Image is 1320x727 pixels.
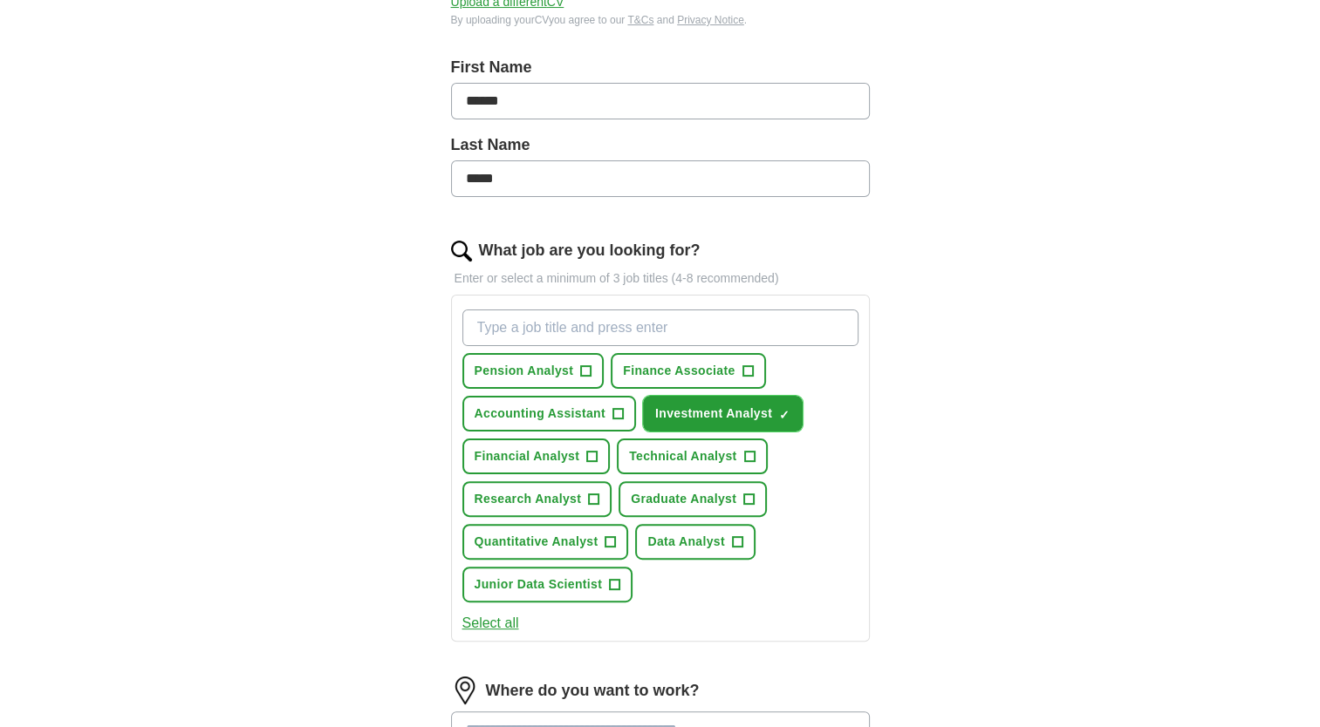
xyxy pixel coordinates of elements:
a: Privacy Notice [677,14,744,26]
label: What job are you looking for? [479,239,701,262]
p: Enter or select a minimum of 3 job titles (4-8 recommended) [451,269,870,288]
span: Research Analyst [475,490,582,508]
button: Investment Analyst✓ [643,396,803,431]
button: Graduate Analyst [619,481,767,517]
div: By uploading your CV you agree to our and . [451,12,870,28]
button: Junior Data Scientist [462,567,633,602]
span: Pension Analyst [475,362,574,380]
span: Financial Analyst [475,447,580,465]
span: Junior Data Scientist [475,575,603,594]
button: Finance Associate [611,353,765,389]
button: Quantitative Analyst [462,524,629,560]
label: First Name [451,56,870,79]
button: Pension Analyst [462,353,605,389]
button: Research Analyst [462,481,612,517]
img: location.png [451,676,479,704]
span: Finance Associate [623,362,735,380]
span: Accounting Assistant [475,404,605,423]
span: Investment Analyst [655,404,772,423]
span: Data Analyst [647,533,725,551]
label: Last Name [451,133,870,157]
img: search.png [451,241,472,262]
span: ✓ [779,408,790,422]
input: Type a job title and press enter [462,309,858,346]
span: Technical Analyst [629,447,736,465]
button: Technical Analyst [617,438,767,474]
span: Graduate Analyst [631,490,736,508]
label: Where do you want to work? [486,679,700,703]
button: Select all [462,613,519,634]
span: Quantitative Analyst [475,533,598,551]
button: Data Analyst [635,524,756,560]
button: Financial Analyst [462,438,611,474]
a: T&Cs [627,14,653,26]
button: Accounting Assistant [462,396,636,431]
